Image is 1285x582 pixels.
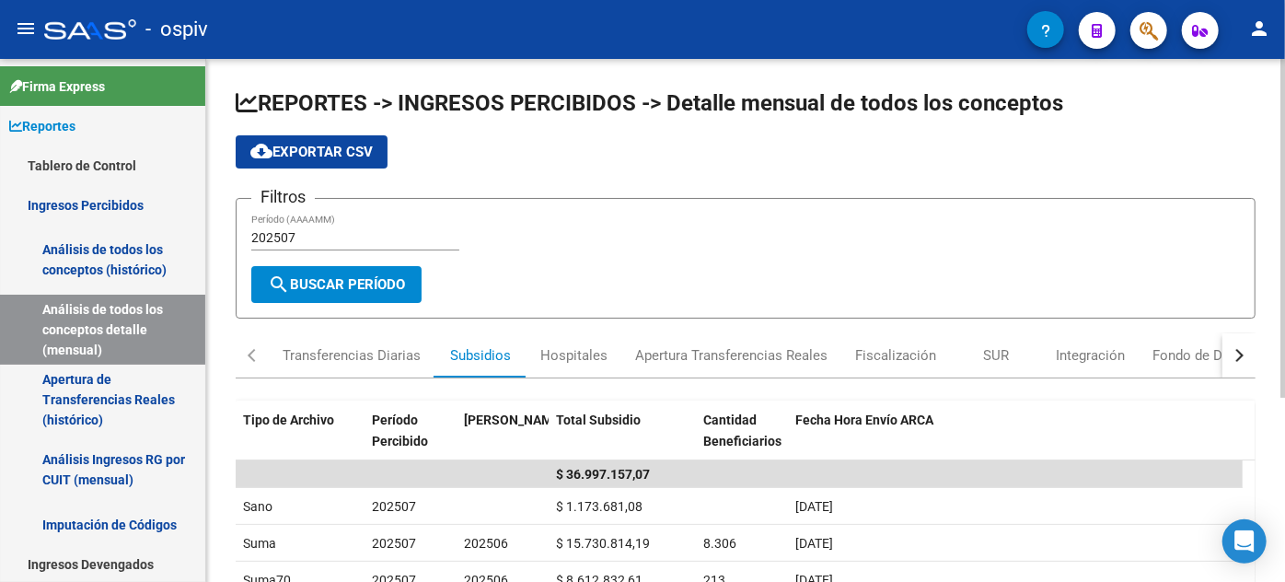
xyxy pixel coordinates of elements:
div: Hospitales [540,345,608,366]
datatable-header-cell: Período Devengado [457,401,549,482]
span: Sano [243,499,272,514]
span: Buscar Período [268,276,405,293]
span: Período Percibido [372,413,428,448]
span: 202506 [464,536,508,551]
span: Total Subsidio [556,413,641,427]
div: Fondo de Desempleo [1152,345,1283,366]
span: $ 15.730.814,19 [556,536,650,551]
div: Fiscalización [855,345,936,366]
h3: Filtros [251,184,315,210]
span: $ 36.997.157,07 [556,467,650,482]
datatable-header-cell: Tipo de Archivo [236,401,365,482]
span: Suma [243,536,276,551]
span: Exportar CSV [250,144,373,160]
mat-icon: search [268,274,290,296]
span: 8.306 [703,536,736,551]
mat-icon: menu [15,17,37,40]
mat-icon: cloud_download [250,140,272,162]
div: Integración [1056,345,1125,366]
span: Tipo de Archivo [243,413,334,427]
div: Open Intercom Messenger [1222,519,1267,564]
span: Firma Express [9,76,105,97]
span: [DATE] [795,499,833,514]
span: REPORTES -> INGRESOS PERCIBIDOS -> Detalle mensual de todos los conceptos [236,90,1063,116]
mat-icon: person [1248,17,1270,40]
button: Exportar CSV [236,135,388,169]
div: Subsidios [450,345,511,366]
span: [PERSON_NAME] [464,413,563,427]
span: Fecha Hora Envío ARCA [795,413,933,427]
span: - ospiv [145,9,208,50]
span: Cantidad Beneficiarios [703,413,781,448]
datatable-header-cell: Cantidad Beneficiarios [696,401,788,482]
span: Reportes [9,116,75,136]
datatable-header-cell: Fecha Hora Envío ARCA [788,401,1243,482]
span: [DATE] [795,536,833,551]
div: Transferencias Diarias [283,345,421,366]
div: SUR [983,345,1009,366]
span: $ 1.173.681,08 [556,499,642,514]
span: 202507 [372,536,416,551]
div: Apertura Transferencias Reales [635,345,828,366]
datatable-header-cell: Período Percibido [365,401,457,482]
span: 202507 [372,499,416,514]
datatable-header-cell: Total Subsidio [549,401,696,482]
button: Buscar Período [251,266,422,303]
